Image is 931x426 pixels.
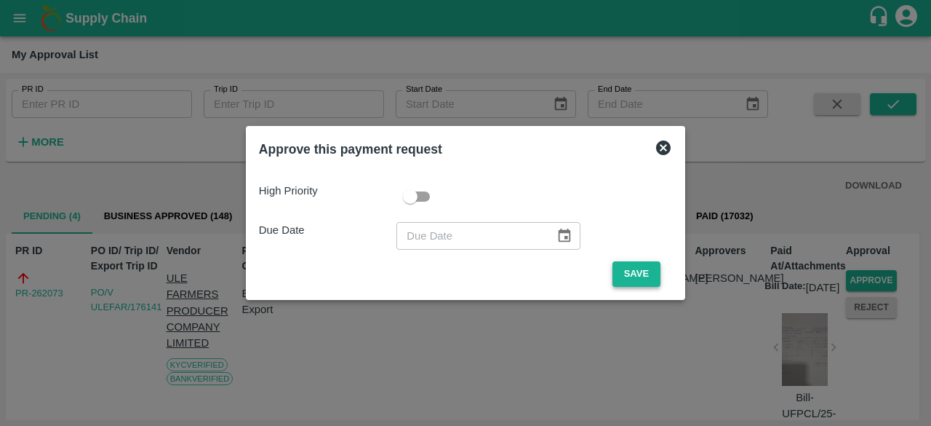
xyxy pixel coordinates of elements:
[551,222,578,250] button: Choose date
[259,222,396,238] p: Due Date
[259,183,396,199] p: High Priority
[612,261,660,287] button: Save
[259,142,442,157] b: Approve this payment request
[396,222,545,250] input: Due Date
